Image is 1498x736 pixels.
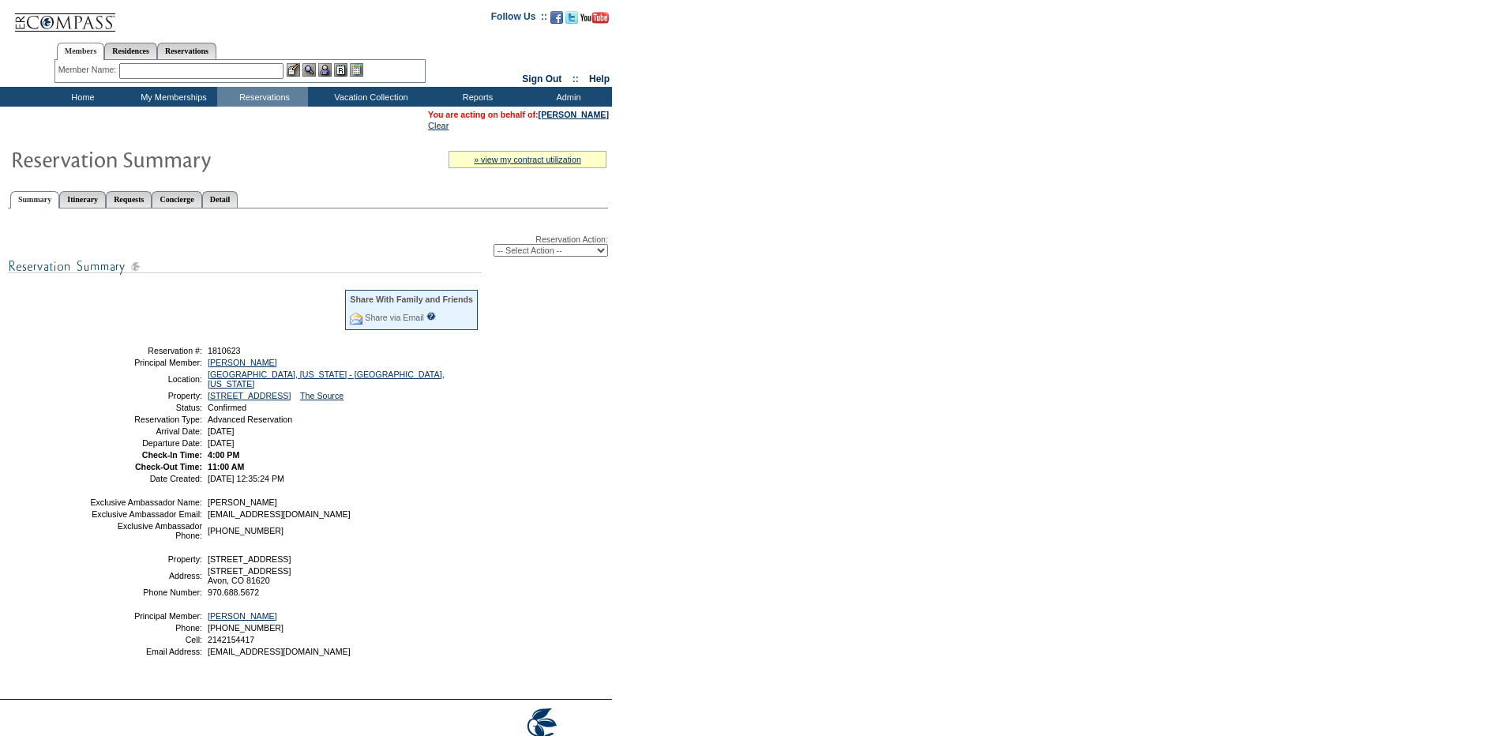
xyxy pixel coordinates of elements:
div: Reservation Action: [8,235,608,257]
strong: Check-In Time: [142,450,202,460]
span: [EMAIL_ADDRESS][DOMAIN_NAME] [208,647,351,656]
td: My Memberships [126,87,217,107]
td: Phone Number: [89,588,202,597]
td: Exclusive Ambassador Name: [89,498,202,507]
td: Follow Us :: [491,9,547,28]
a: Reservations [157,43,216,59]
span: You are acting on behalf of: [428,110,609,119]
td: Exclusive Ambassador Phone: [89,521,202,540]
td: Reservation Type: [89,415,202,424]
td: Property: [89,391,202,400]
a: [GEOGRAPHIC_DATA], [US_STATE] - [GEOGRAPHIC_DATA], [US_STATE] [208,370,445,389]
a: Become our fan on Facebook [550,16,563,25]
a: Itinerary [59,191,106,208]
a: [STREET_ADDRESS] [208,391,291,400]
td: Cell: [89,635,202,644]
span: Advanced Reservation [208,415,292,424]
td: Principal Member: [89,358,202,367]
td: Status: [89,403,202,412]
td: Departure Date: [89,438,202,448]
span: [PERSON_NAME] [208,498,277,507]
a: Follow us on Twitter [565,16,578,25]
td: Home [36,87,126,107]
span: [PHONE_NUMBER] [208,526,283,535]
span: [PHONE_NUMBER] [208,623,283,633]
td: Email Address: [89,647,202,656]
img: Impersonate [318,63,332,77]
a: Help [589,73,610,84]
a: [PERSON_NAME] [208,358,277,367]
a: » view my contract utilization [474,155,581,164]
span: [STREET_ADDRESS] Avon, CO 81620 [208,566,291,585]
a: [PERSON_NAME] [539,110,609,119]
td: Property: [89,554,202,564]
td: Principal Member: [89,611,202,621]
td: Admin [521,87,612,107]
span: 4:00 PM [208,450,239,460]
span: 2142154417 [208,635,254,644]
strong: Check-Out Time: [135,462,202,471]
a: Summary [10,191,59,208]
img: subTtlResSummary.gif [8,257,482,276]
td: Reservations [217,87,308,107]
span: 1810623 [208,346,241,355]
img: Reservations [334,63,347,77]
a: The Source [300,391,344,400]
span: [EMAIL_ADDRESS][DOMAIN_NAME] [208,509,351,519]
a: Detail [202,191,238,208]
img: Follow us on Twitter [565,11,578,24]
span: [DATE] [208,426,235,436]
td: Phone: [89,623,202,633]
img: View [302,63,316,77]
a: [PERSON_NAME] [208,611,277,621]
a: Members [57,43,105,60]
a: Subscribe to our YouTube Channel [580,16,609,25]
div: Share With Family and Friends [350,295,473,304]
td: Location: [89,370,202,389]
td: Exclusive Ambassador Email: [89,509,202,519]
a: Concierge [152,191,201,208]
td: Address: [89,566,202,585]
a: Residences [104,43,157,59]
img: b_calculator.gif [350,63,363,77]
img: b_edit.gif [287,63,300,77]
span: 11:00 AM [208,462,244,471]
input: What is this? [426,312,436,321]
td: Reservation #: [89,346,202,355]
a: Share via Email [365,313,424,322]
span: Confirmed [208,403,246,412]
img: Reservaton Summary [10,143,326,175]
a: Clear [428,121,449,130]
td: Arrival Date: [89,426,202,436]
td: Reports [430,87,521,107]
a: Requests [106,191,152,208]
td: Vacation Collection [308,87,430,107]
span: :: [573,73,579,84]
a: Sign Out [522,73,561,84]
img: Become our fan on Facebook [550,11,563,24]
span: [DATE] 12:35:24 PM [208,474,284,483]
span: 970.688.5672 [208,588,259,597]
span: [STREET_ADDRESS] [208,554,291,564]
img: Subscribe to our YouTube Channel [580,12,609,24]
span: [DATE] [208,438,235,448]
div: Member Name: [58,63,119,77]
td: Date Created: [89,474,202,483]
